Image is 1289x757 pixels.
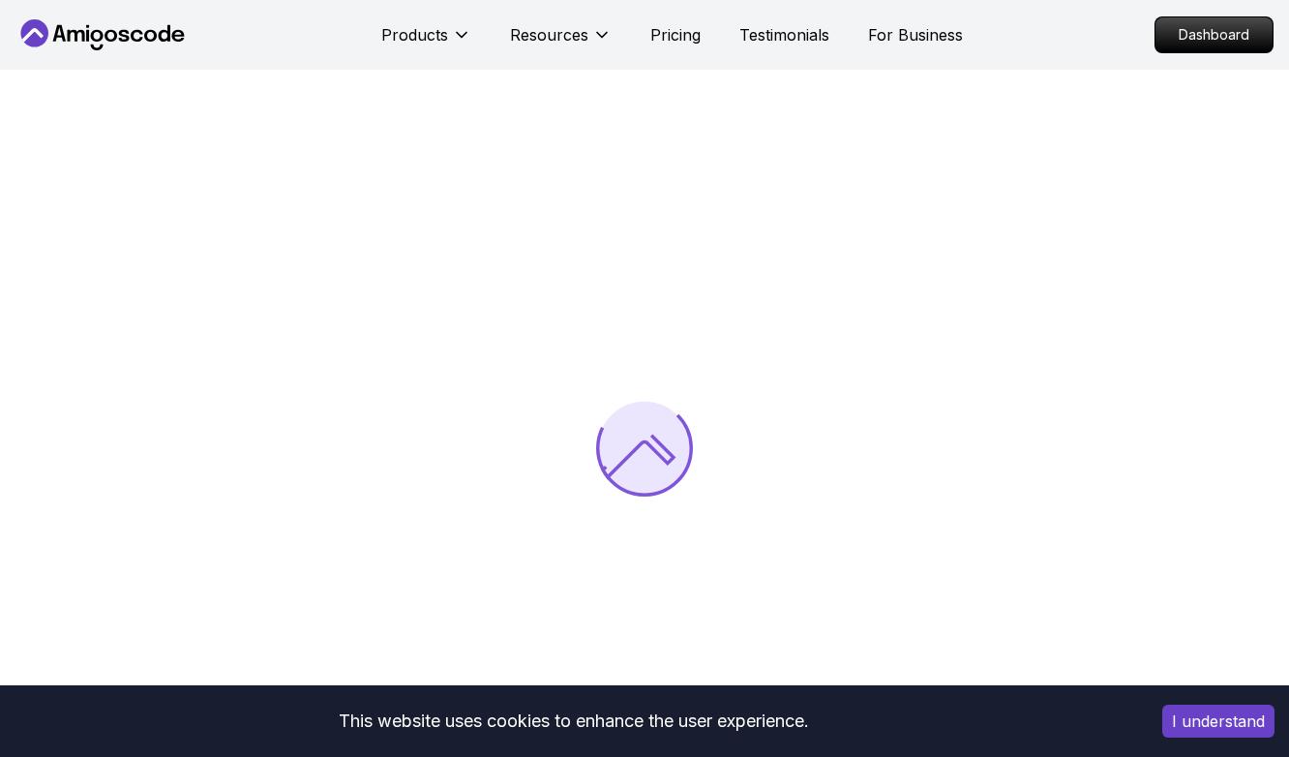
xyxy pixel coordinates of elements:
[1154,16,1274,53] a: Dashboard
[381,23,448,46] p: Products
[1208,680,1270,738] iframe: chat widget
[739,23,829,46] a: Testimonials
[650,23,701,46] a: Pricing
[510,23,588,46] p: Resources
[15,700,1133,742] div: This website uses cookies to enhance the user experience.
[510,23,612,62] button: Resources
[1162,705,1274,738] button: Accept cookies
[1155,17,1273,52] p: Dashboard
[381,23,471,62] button: Products
[868,23,963,46] a: For Business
